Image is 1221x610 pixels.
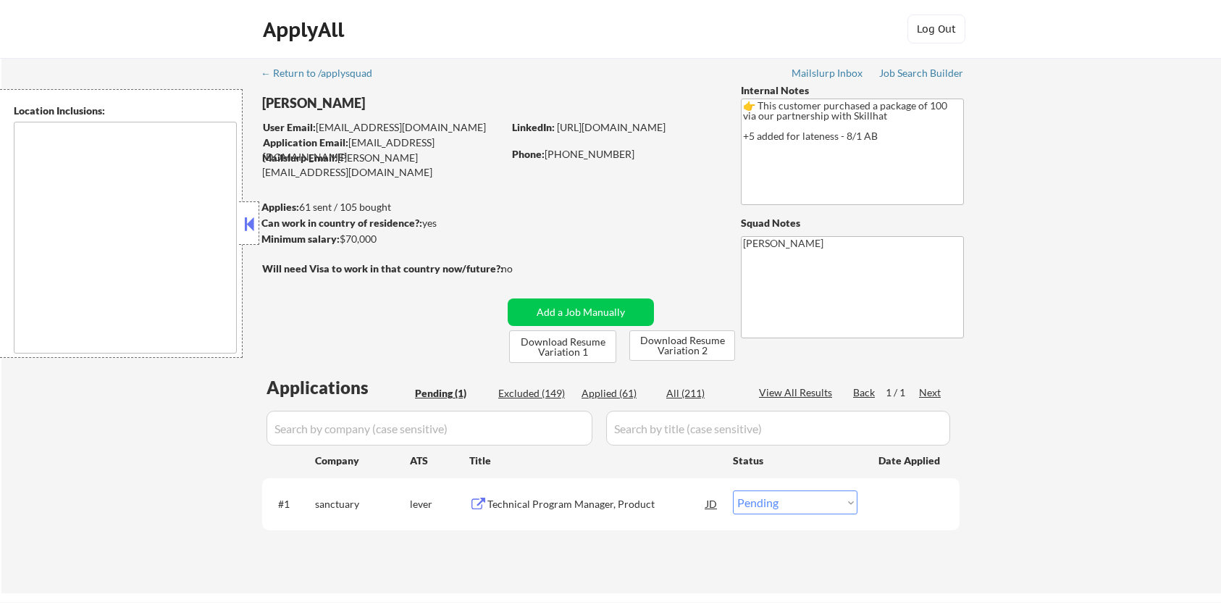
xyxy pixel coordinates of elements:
strong: Phone: [512,148,545,160]
div: [EMAIL_ADDRESS][DOMAIN_NAME] [263,120,503,135]
div: Internal Notes [741,83,964,98]
div: ← Return to /applysquad [261,68,386,78]
div: Applications [267,379,410,396]
div: Company [315,454,410,468]
div: Status [733,447,857,473]
div: sanctuary [315,497,410,511]
div: [EMAIL_ADDRESS][DOMAIN_NAME] [263,135,503,164]
div: #1 [278,497,303,511]
div: [PERSON_NAME][EMAIL_ADDRESS][DOMAIN_NAME] [262,151,503,179]
button: Log Out [907,14,965,43]
div: Location Inclusions: [14,104,237,118]
div: ApplyAll [263,17,348,42]
div: Mailslurp Inbox [792,68,864,78]
button: Download Resume Variation 1 [509,330,616,363]
div: lever [410,497,469,511]
a: [URL][DOMAIN_NAME] [557,121,666,133]
div: [PERSON_NAME] [262,94,560,112]
strong: User Email: [263,121,316,133]
a: ← Return to /applysquad [261,67,386,82]
div: yes [261,216,498,230]
input: Search by company (case sensitive) [267,411,592,446]
div: Date Applied [878,454,942,468]
div: Pending (1) [415,386,487,401]
a: Mailslurp Inbox [792,67,864,82]
div: JD [705,490,719,517]
strong: Minimum salary: [261,233,340,245]
div: Applied (61) [582,386,654,401]
div: $70,000 [261,232,503,246]
button: Download Resume Variation 2 [629,330,735,361]
div: 1 / 1 [886,385,919,400]
div: Technical Program Manager, Product [487,497,706,511]
div: All (211) [666,386,739,401]
div: 61 sent / 105 bought [261,200,503,214]
strong: Can work in country of residence?: [261,217,422,229]
strong: Applies: [261,201,299,213]
div: Next [919,385,942,400]
div: Title [469,454,719,468]
input: Search by title (case sensitive) [606,411,950,446]
div: Squad Notes [741,216,964,230]
div: Back [853,385,876,400]
strong: LinkedIn: [512,121,555,133]
div: ATS [410,454,469,468]
strong: Application Email: [263,136,348,149]
div: Job Search Builder [879,68,964,78]
div: Excluded (149) [498,386,571,401]
button: Add a Job Manually [508,298,654,326]
div: [PHONE_NUMBER] [512,147,717,162]
strong: Will need Visa to work in that country now/future?: [262,262,503,275]
strong: Mailslurp Email: [262,151,337,164]
div: View All Results [759,385,836,400]
div: no [501,262,542,276]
